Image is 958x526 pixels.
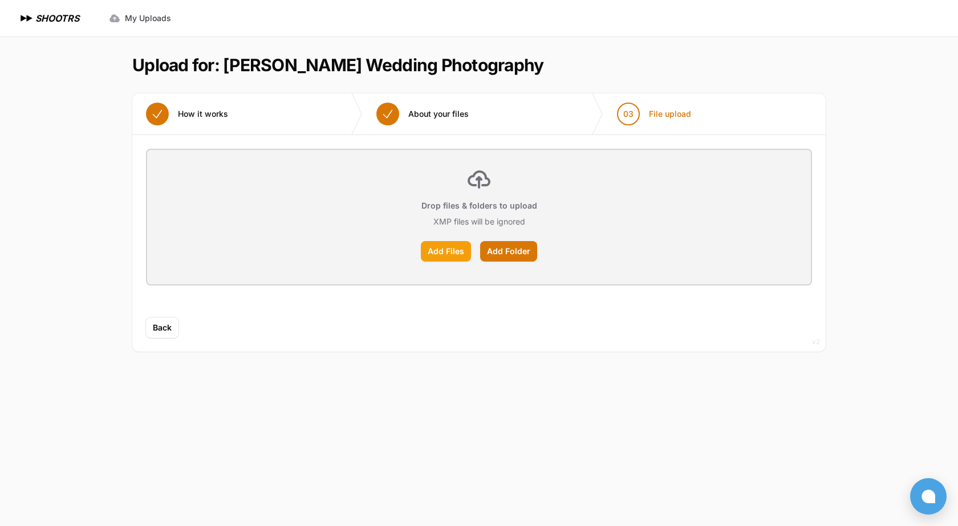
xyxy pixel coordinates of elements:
[421,200,537,211] p: Drop files & folders to upload
[146,317,178,338] button: Back
[812,335,820,349] div: v2
[18,11,35,25] img: SHOOTRS
[603,93,705,134] button: 03 File upload
[132,93,242,134] button: How it works
[910,478,947,515] button: Open chat window
[649,108,691,120] span: File upload
[433,216,525,227] p: XMP files will be ignored
[125,13,171,24] span: My Uploads
[102,8,178,28] a: My Uploads
[18,11,79,25] a: SHOOTRS SHOOTRS
[408,108,469,120] span: About your files
[363,93,482,134] button: About your files
[178,108,228,120] span: How it works
[132,55,543,75] h1: Upload for: [PERSON_NAME] Wedding Photography
[623,108,634,120] span: 03
[480,241,537,262] label: Add Folder
[421,241,471,262] label: Add Files
[35,11,79,25] h1: SHOOTRS
[153,322,172,333] span: Back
